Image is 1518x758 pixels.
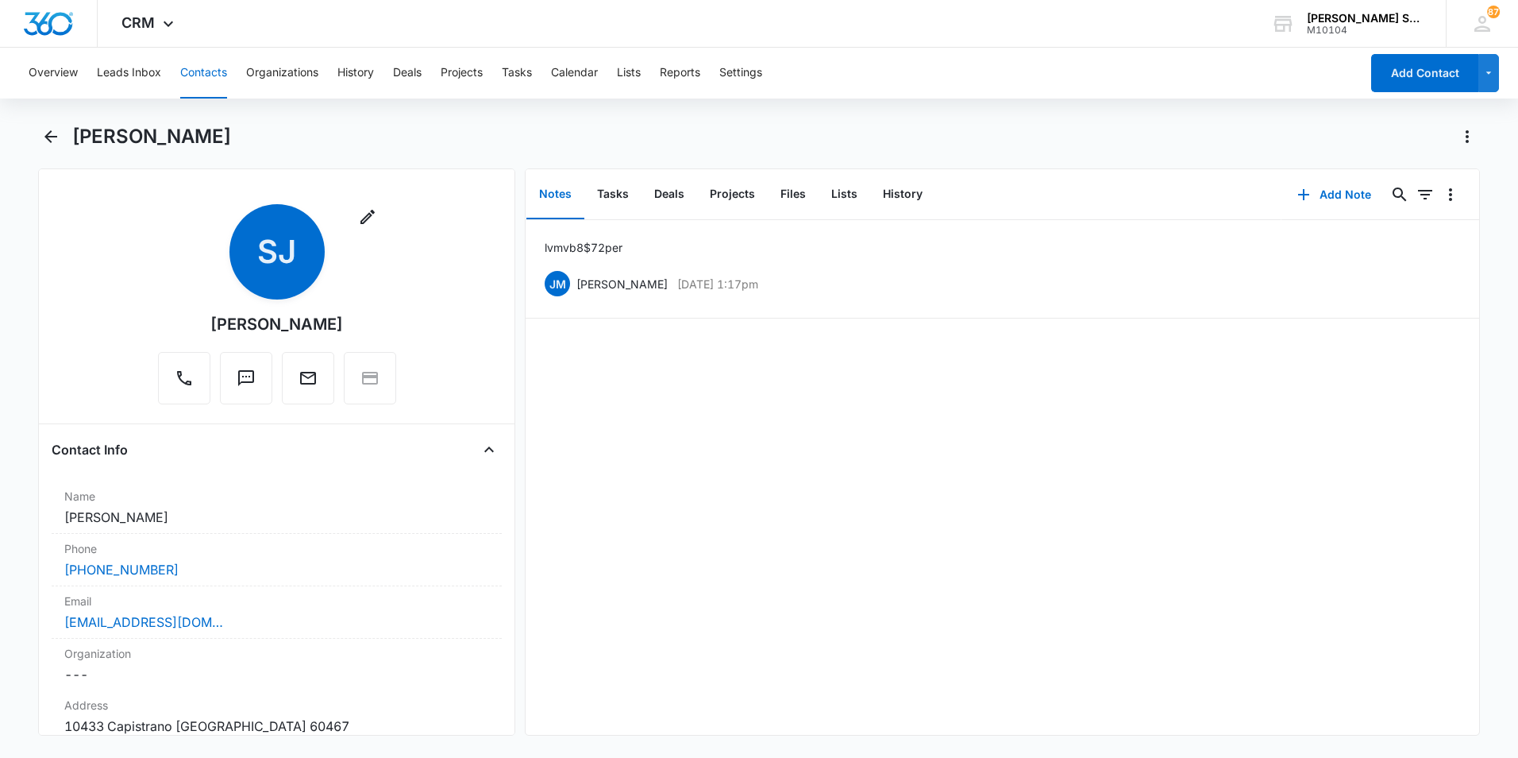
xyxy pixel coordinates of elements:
button: Lists [819,170,870,219]
button: Tasks [502,48,532,99]
button: Leads Inbox [97,48,161,99]
div: account name [1307,12,1423,25]
button: Tasks [584,170,641,219]
a: [PHONE_NUMBER] [64,560,179,579]
dd: [PERSON_NAME] [64,508,489,527]
a: Text [220,377,272,390]
h1: [PERSON_NAME] [72,125,231,149]
div: Address10433 Capistrano [GEOGRAPHIC_DATA] 60467 [52,690,502,743]
div: notifications count [1487,6,1500,18]
a: Email [282,377,334,390]
span: CRM [121,14,155,31]
a: Call [158,377,210,390]
button: Actions [1454,124,1480,149]
button: Email [282,352,334,404]
button: Add Contact [1371,54,1478,92]
label: Email [64,593,489,609]
dd: --- [64,665,489,684]
button: Close [476,437,502,462]
button: Text [220,352,272,404]
div: account id [1307,25,1423,36]
button: Filters [1412,182,1438,207]
button: History [337,48,374,99]
p: lvm vb8 $72 per [545,239,622,256]
button: Deals [641,170,697,219]
button: Overview [29,48,78,99]
button: Notes [526,170,584,219]
div: Email[EMAIL_ADDRESS][DOMAIN_NAME] [52,586,502,639]
label: Organization [64,645,489,662]
div: Organization--- [52,639,502,690]
span: JM [545,271,570,296]
label: Address [64,697,489,714]
button: Reports [660,48,700,99]
span: SJ [229,204,325,300]
div: Phone[PHONE_NUMBER] [52,534,502,586]
button: Deals [393,48,422,99]
h4: Contact Info [52,440,128,459]
button: History [870,170,935,219]
dd: 10433 Capistrano [GEOGRAPHIC_DATA] 60467 [64,717,489,736]
p: [DATE] 1:17pm [677,276,758,292]
button: Calendar [551,48,598,99]
div: Name[PERSON_NAME] [52,481,502,534]
button: Add Note [1281,176,1387,214]
span: 87 [1487,6,1500,18]
a: [EMAIL_ADDRESS][DOMAIN_NAME] [64,613,223,632]
button: Projects [697,170,768,219]
button: Organizations [246,48,318,99]
button: Files [768,170,819,219]
label: Name [64,488,489,505]
p: [PERSON_NAME] [576,276,668,292]
div: [PERSON_NAME] [210,312,343,336]
button: Lists [617,48,641,99]
label: Phone [64,540,489,557]
button: Overflow Menu [1438,182,1463,207]
button: Back [38,124,63,149]
button: Settings [719,48,762,99]
button: Search... [1387,182,1412,207]
button: Contacts [180,48,227,99]
button: Call [158,352,210,404]
button: Projects [441,48,483,99]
